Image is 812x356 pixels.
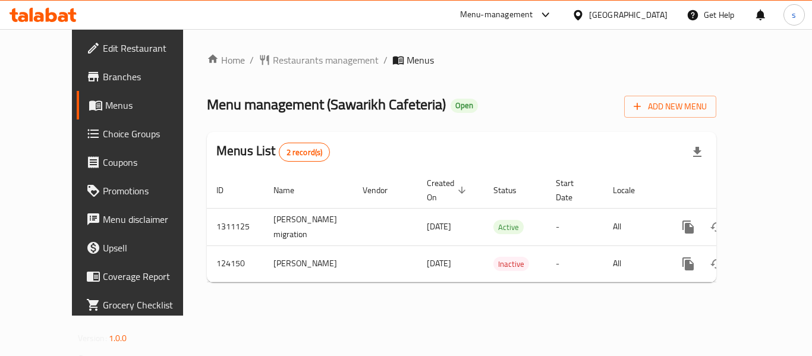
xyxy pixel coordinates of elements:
[674,213,703,241] button: more
[109,330,127,346] span: 1.0.0
[427,219,451,234] span: [DATE]
[703,250,731,278] button: Change Status
[103,298,198,312] span: Grocery Checklist
[546,208,603,245] td: -
[103,127,198,141] span: Choice Groups
[105,98,198,112] span: Menus
[624,96,716,118] button: Add New Menu
[207,172,798,282] table: enhanced table
[77,262,207,291] a: Coverage Report
[207,91,446,118] span: Menu management ( Sawarikh Cafeteria )
[665,172,798,209] th: Actions
[207,53,245,67] a: Home
[493,220,524,234] div: Active
[451,100,478,111] span: Open
[556,176,589,204] span: Start Date
[427,256,451,271] span: [DATE]
[103,241,198,255] span: Upsell
[363,183,403,197] span: Vendor
[259,53,379,67] a: Restaurants management
[603,245,665,282] td: All
[792,8,796,21] span: s
[674,250,703,278] button: more
[460,8,533,22] div: Menu-management
[279,147,330,158] span: 2 record(s)
[703,213,731,241] button: Change Status
[77,91,207,119] a: Menus
[216,142,330,162] h2: Menus List
[216,183,239,197] span: ID
[77,205,207,234] a: Menu disclaimer
[77,119,207,148] a: Choice Groups
[603,208,665,245] td: All
[273,53,379,67] span: Restaurants management
[264,245,353,282] td: [PERSON_NAME]
[103,41,198,55] span: Edit Restaurant
[103,155,198,169] span: Coupons
[407,53,434,67] span: Menus
[613,183,650,197] span: Locale
[493,257,529,271] span: Inactive
[103,212,198,226] span: Menu disclaimer
[383,53,388,67] li: /
[103,269,198,283] span: Coverage Report
[77,177,207,205] a: Promotions
[493,183,532,197] span: Status
[207,208,264,245] td: 1311125
[207,245,264,282] td: 124150
[493,220,524,234] span: Active
[207,53,716,67] nav: breadcrumb
[77,291,207,319] a: Grocery Checklist
[78,330,107,346] span: Version:
[493,257,529,271] div: Inactive
[264,208,353,245] td: [PERSON_NAME] migration
[77,34,207,62] a: Edit Restaurant
[451,99,478,113] div: Open
[589,8,668,21] div: [GEOGRAPHIC_DATA]
[77,62,207,91] a: Branches
[250,53,254,67] li: /
[546,245,603,282] td: -
[77,148,207,177] a: Coupons
[634,99,707,114] span: Add New Menu
[427,176,470,204] span: Created On
[77,234,207,262] a: Upsell
[683,138,712,166] div: Export file
[103,184,198,198] span: Promotions
[273,183,310,197] span: Name
[103,70,198,84] span: Branches
[279,143,331,162] div: Total records count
